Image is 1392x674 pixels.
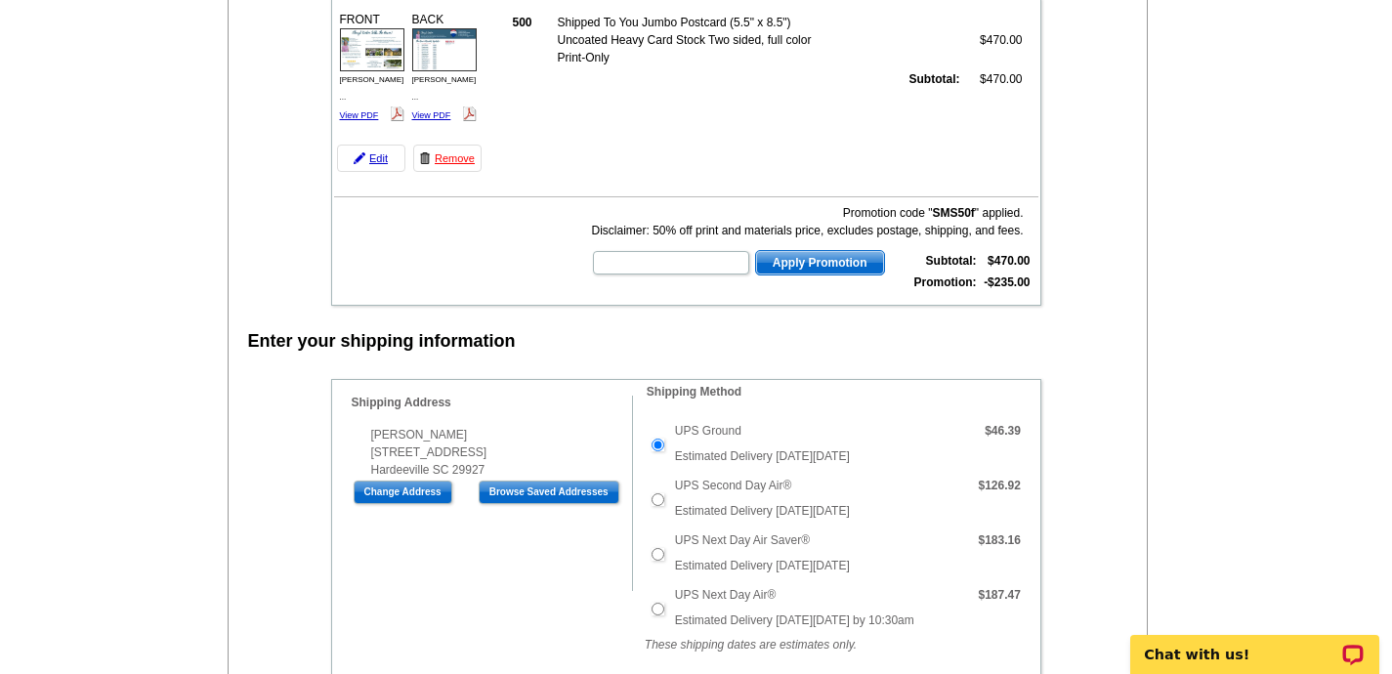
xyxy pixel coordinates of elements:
span: Estimated Delivery [DATE][DATE] [675,449,850,463]
label: UPS Second Day Air® [675,477,792,494]
iframe: LiveChat chat widget [1118,612,1392,674]
strong: -$235.00 [984,275,1030,289]
span: [PERSON_NAME] ... [412,75,477,102]
div: Enter your shipping information [248,328,516,355]
span: [PERSON_NAME] ... [340,75,404,102]
strong: $470.00 [988,254,1030,268]
a: Edit [337,145,405,172]
div: [PERSON_NAME] [STREET_ADDRESS] Hardeeville SC 29927 [352,426,632,479]
img: pdf_logo.png [462,106,477,121]
strong: $187.47 [978,588,1020,602]
b: SMS50f [933,206,975,220]
h4: Shipping Address [352,396,632,409]
label: UPS Ground [675,422,741,440]
td: $470.00 [963,69,1024,89]
img: pdf_logo.png [390,106,404,121]
td: $470.00 [963,13,1024,67]
legend: Shipping Method [645,383,743,400]
strong: Promotion: [914,275,977,289]
td: Shipped To You Jumbo Postcard (5.5" x 8.5") Uncoated Heavy Card Stock Two sided, full color Print... [557,13,840,67]
a: View PDF [340,110,379,120]
img: trashcan-icon.gif [419,152,431,164]
img: small-thumb.jpg [412,28,477,70]
span: Estimated Delivery [DATE][DATE] [675,559,850,572]
strong: 500 [512,16,531,29]
button: Apply Promotion [755,250,885,275]
em: These shipping dates are estimates only. [645,638,857,652]
input: Browse Saved Addresses [479,481,619,504]
strong: Subtotal: [909,72,960,86]
strong: $46.39 [985,424,1021,438]
span: Apply Promotion [756,251,884,274]
div: BACK [409,8,480,126]
strong: $126.92 [978,479,1020,492]
div: FRONT [337,8,407,126]
label: UPS Next Day Air® [675,586,777,604]
div: Promotion code " " applied. Disclaimer: 50% off print and materials price, excludes postage, ship... [591,204,1023,239]
img: pencil-icon.gif [354,152,365,164]
img: small-thumb.jpg [340,28,404,70]
a: View PDF [412,110,451,120]
span: Estimated Delivery [DATE][DATE] by 10:30am [675,613,914,627]
strong: Subtotal: [926,254,977,268]
strong: $183.16 [978,533,1020,547]
input: Change Address [354,481,452,504]
label: UPS Next Day Air Saver® [675,531,810,549]
a: Remove [413,145,482,172]
span: Estimated Delivery [DATE][DATE] [675,504,850,518]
